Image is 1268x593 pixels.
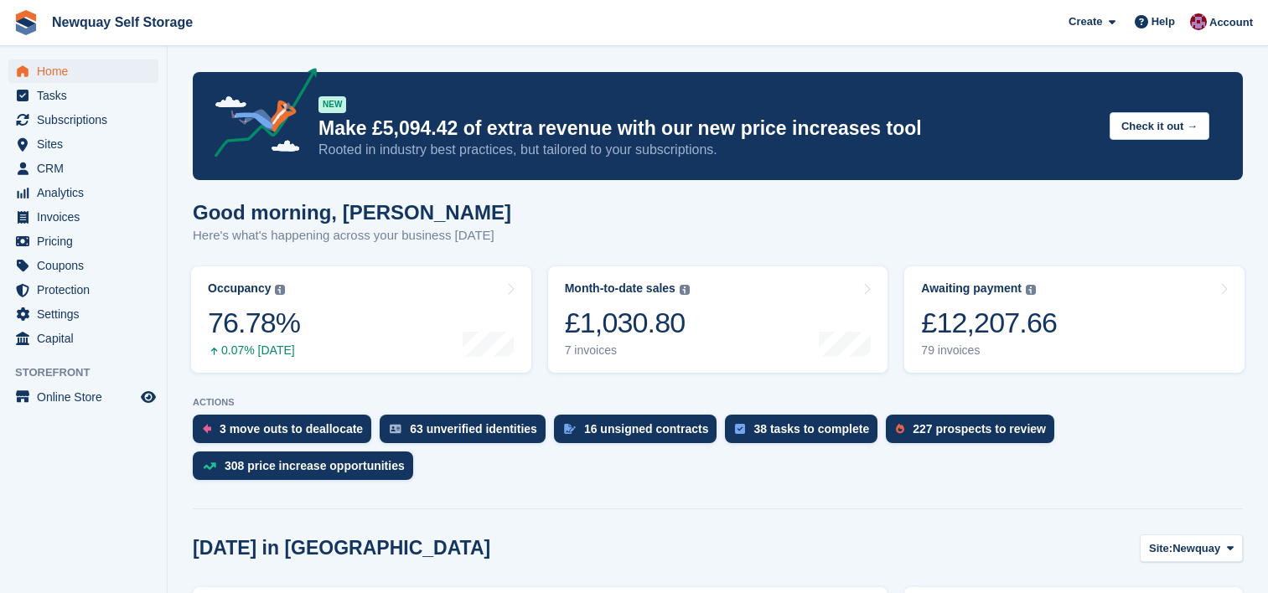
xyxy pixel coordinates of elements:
div: 38 tasks to complete [753,422,869,436]
a: Preview store [138,387,158,407]
div: 16 unsigned contracts [584,422,709,436]
a: menu [8,59,158,83]
a: menu [8,205,158,229]
span: CRM [37,157,137,180]
img: task-75834270c22a3079a89374b754ae025e5fb1db73e45f91037f5363f120a921f8.svg [735,424,745,434]
a: 16 unsigned contracts [554,415,726,451]
span: Analytics [37,181,137,204]
a: 63 unverified identities [380,415,554,451]
div: 308 price increase opportunities [225,459,405,472]
img: price_increase_opportunities-93ffe204e8149a01c8c9dc8f82e8f89637d9d84a8eef4429ea346261dce0b2c0.svg [203,462,216,470]
a: menu [8,302,158,326]
span: Protection [37,278,137,302]
img: Paul Upson [1190,13,1207,30]
img: verify_identity-adf6edd0f0f0b5bbfe63781bf79b02c33cf7c696d77639b501bdc392416b5a36.svg [390,424,401,434]
a: menu [8,278,158,302]
span: Capital [37,327,137,350]
p: Make £5,094.42 of extra revenue with our new price increases tool [318,116,1096,141]
p: Here's what's happening across your business [DATE] [193,226,511,245]
img: price-adjustments-announcement-icon-8257ccfd72463d97f412b2fc003d46551f7dbcb40ab6d574587a9cd5c0d94... [200,68,318,163]
div: 227 prospects to review [913,422,1046,436]
img: icon-info-grey-7440780725fd019a000dd9b08b2336e03edf1995a4989e88bcd33f0948082b44.svg [680,285,690,295]
span: Invoices [37,205,137,229]
div: Month-to-date sales [565,281,675,296]
span: Sites [37,132,137,156]
a: menu [8,254,158,277]
span: Home [37,59,137,83]
span: Account [1209,14,1253,31]
div: 7 invoices [565,343,690,358]
div: 0.07% [DATE] [208,343,300,358]
span: Storefront [15,364,167,381]
a: 3 move outs to deallocate [193,415,380,451]
span: Coupons [37,254,137,277]
a: Occupancy 76.78% 0.07% [DATE] [191,266,531,373]
a: 227 prospects to review [886,415,1063,451]
div: 76.78% [208,306,300,340]
a: menu [8,84,158,107]
div: 79 invoices [921,343,1057,358]
div: NEW [318,96,346,113]
p: Rooted in industry best practices, but tailored to your subscriptions. [318,141,1096,159]
a: menu [8,181,158,204]
span: Create [1069,13,1102,30]
a: menu [8,157,158,180]
a: Awaiting payment £12,207.66 79 invoices [904,266,1245,373]
a: 308 price increase opportunities [193,451,422,488]
h2: [DATE] in [GEOGRAPHIC_DATA] [193,537,490,559]
img: icon-info-grey-7440780725fd019a000dd9b08b2336e03edf1995a4989e88bcd33f0948082b44.svg [275,285,285,295]
div: £12,207.66 [921,306,1057,340]
span: Newquay [1172,540,1220,557]
button: Site: Newquay [1140,534,1243,562]
img: contract_signature_icon-13c848040528278c33f63329250d36e43548de30e8caae1d1a13099fd9432cc5.svg [564,424,576,434]
a: menu [8,385,158,409]
a: Month-to-date sales £1,030.80 7 invoices [548,266,888,373]
a: Newquay Self Storage [45,8,199,36]
span: Site: [1149,540,1172,557]
p: ACTIONS [193,397,1243,408]
img: icon-info-grey-7440780725fd019a000dd9b08b2336e03edf1995a4989e88bcd33f0948082b44.svg [1026,285,1036,295]
div: 63 unverified identities [410,422,537,436]
a: 38 tasks to complete [725,415,886,451]
div: Awaiting payment [921,281,1022,296]
button: Check it out → [1110,112,1209,140]
div: Occupancy [208,281,271,296]
span: Help [1152,13,1175,30]
a: menu [8,108,158,131]
span: Pricing [37,229,137,253]
img: move_outs_to_deallocate_icon-f764333ba52eb49d3ac5e1228854f67142a1ed5810a6f6cc68b1a99e826820c5.svg [203,424,211,434]
span: Subscriptions [37,108,137,131]
a: menu [8,327,158,350]
div: 3 move outs to deallocate [220,422,363,436]
img: stora-icon-8386f47178a22dfd0bd8f6a31ec36ba5ce8667c1dd55bd0f319d3a0aa187defe.svg [13,10,39,35]
a: menu [8,132,158,156]
div: £1,030.80 [565,306,690,340]
h1: Good morning, [PERSON_NAME] [193,201,511,224]
img: prospect-51fa495bee0391a8d652442698ab0144808aea92771e9ea1ae160a38d050c398.svg [896,424,904,434]
span: Tasks [37,84,137,107]
a: menu [8,229,158,253]
span: Settings [37,302,137,326]
span: Online Store [37,385,137,409]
